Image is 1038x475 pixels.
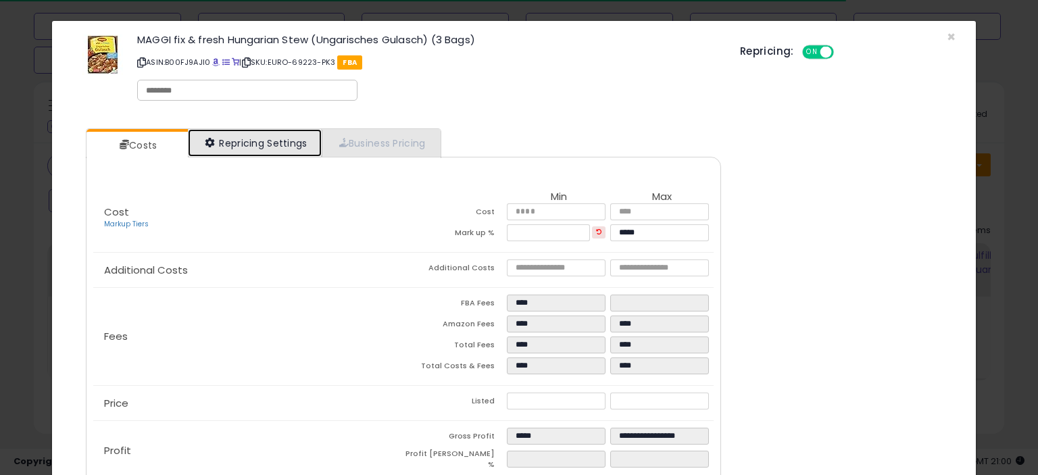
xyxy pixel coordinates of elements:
td: Mark up % [403,224,507,245]
td: FBA Fees [403,295,507,316]
p: Price [93,398,403,409]
td: Gross Profit [403,428,507,449]
a: Repricing Settings [188,129,322,157]
p: Additional Costs [93,265,403,276]
td: Total Costs & Fees [403,357,507,378]
span: ON [804,47,820,58]
td: Total Fees [403,336,507,357]
td: Cost [403,203,507,224]
p: ASIN: B00FJ9AJI0 | SKU: EURO-69223-PK3 [137,51,720,73]
a: All offer listings [222,57,230,68]
span: OFF [831,47,853,58]
p: Fees [93,331,403,342]
a: Your listing only [232,57,239,68]
p: Cost [93,207,403,230]
img: 51d52qVLTxL._SL60_.jpg [82,34,123,75]
p: Profit [93,445,403,456]
a: Markup Tiers [104,219,149,229]
td: Listed [403,393,507,414]
span: × [947,27,956,47]
h5: Repricing: [740,46,794,57]
a: BuyBox page [212,57,220,68]
a: Business Pricing [322,129,439,157]
a: Costs [86,132,187,159]
td: Profit [PERSON_NAME] % [403,449,507,474]
th: Min [507,191,610,203]
span: FBA [337,55,362,70]
h3: MAGGI fix & fresh Hungarian Stew (Ungarisches Gulasch) (3 Bags) [137,34,720,45]
th: Max [610,191,714,203]
td: Amazon Fees [403,316,507,336]
td: Additional Costs [403,259,507,280]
